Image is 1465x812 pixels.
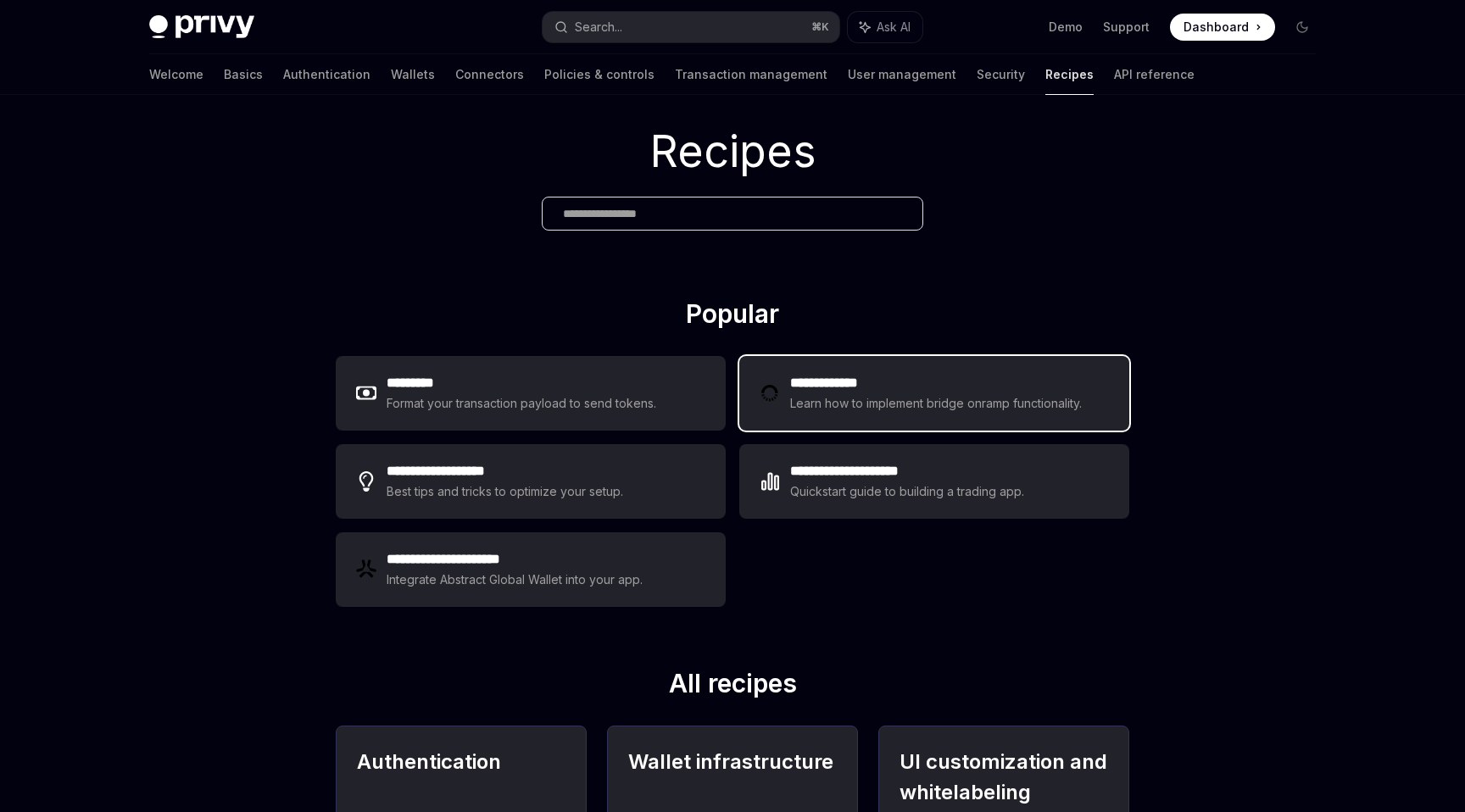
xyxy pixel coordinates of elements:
span: ⌘ K [811,20,829,34]
img: dark logo [149,15,254,39]
button: Ask AI [848,12,922,42]
a: Recipes [1045,54,1094,95]
a: Dashboard [1170,14,1275,41]
a: **** ****Format your transaction payload to send tokens. [336,356,726,431]
div: Integrate Abstract Global Wallet into your app. [387,570,644,590]
a: **** **** ***Learn how to implement bridge onramp functionality. [739,356,1129,431]
a: Basics [224,54,263,95]
a: User management [848,54,956,95]
span: Ask AI [877,19,911,36]
button: Search...⌘K [543,12,839,42]
a: Connectors [455,54,524,95]
h2: All recipes [336,668,1129,705]
h2: Popular [336,298,1129,336]
div: Learn how to implement bridge onramp functionality. [790,393,1087,414]
div: Format your transaction payload to send tokens. [387,393,657,414]
a: Wallets [391,54,435,95]
div: Best tips and tricks to optimize your setup. [387,481,626,502]
span: Dashboard [1184,19,1249,36]
h2: UI customization and whitelabeling [900,747,1108,808]
a: Transaction management [675,54,827,95]
div: Quickstart guide to building a trading app. [790,481,1025,502]
div: Search... [575,17,622,37]
h2: Authentication [357,747,565,808]
a: Demo [1049,19,1083,36]
a: Welcome [149,54,203,95]
a: Policies & controls [544,54,655,95]
a: API reference [1114,54,1195,95]
button: Toggle dark mode [1289,14,1316,41]
a: Authentication [283,54,370,95]
a: Security [977,54,1025,95]
a: Support [1103,19,1150,36]
h2: Wallet infrastructure [628,747,837,808]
